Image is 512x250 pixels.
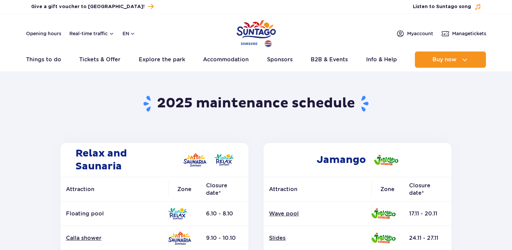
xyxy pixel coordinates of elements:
[168,177,201,202] th: Zone
[432,57,457,63] span: Buy now
[413,3,471,10] span: Listen to Suntago song
[404,177,451,202] th: Closure date*
[31,3,144,10] span: Give a gift voucher to [GEOGRAPHIC_DATA]!
[264,177,371,202] th: Attraction
[61,177,168,202] th: Attraction
[311,51,348,68] a: B2B & Events
[203,51,249,68] a: Accommodation
[183,153,206,167] img: Saunaria
[58,95,454,112] h1: 2025 maintenance schedule
[415,51,486,68] button: Buy now
[168,208,187,220] img: Relax
[26,51,61,68] a: Things to do
[371,208,396,219] img: Jamango
[237,17,276,48] a: Park of Poland
[371,233,396,243] img: Jamango
[452,30,486,37] span: Manage tickets
[413,3,481,10] button: Listen to Suntago song
[123,30,135,37] button: en
[264,143,451,177] h2: Jamango
[66,210,163,217] p: Floating pool
[371,177,404,202] th: Zone
[69,31,114,36] button: Real-time traffic
[407,30,433,37] span: My account
[366,51,397,68] a: Info & Help
[374,155,398,165] img: Jamango
[201,177,248,202] th: Closure date*
[404,202,451,226] td: 17.11 - 20.11
[139,51,185,68] a: Explore the park
[31,2,154,11] a: Give a gift voucher to [GEOGRAPHIC_DATA]!
[66,234,163,242] a: Calla shower
[201,202,248,226] td: 6.10 - 8.10
[79,51,120,68] a: Tickets & Offer
[269,210,366,217] a: Wave pool
[441,29,486,38] a: Managetickets
[396,29,433,38] a: Myaccount
[267,51,293,68] a: Sponsors
[215,154,233,166] img: Relax
[26,30,61,37] a: Opening hours
[61,143,248,177] h2: Relax and Saunaria
[168,231,191,245] img: Saunaria
[269,234,366,242] a: Slides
